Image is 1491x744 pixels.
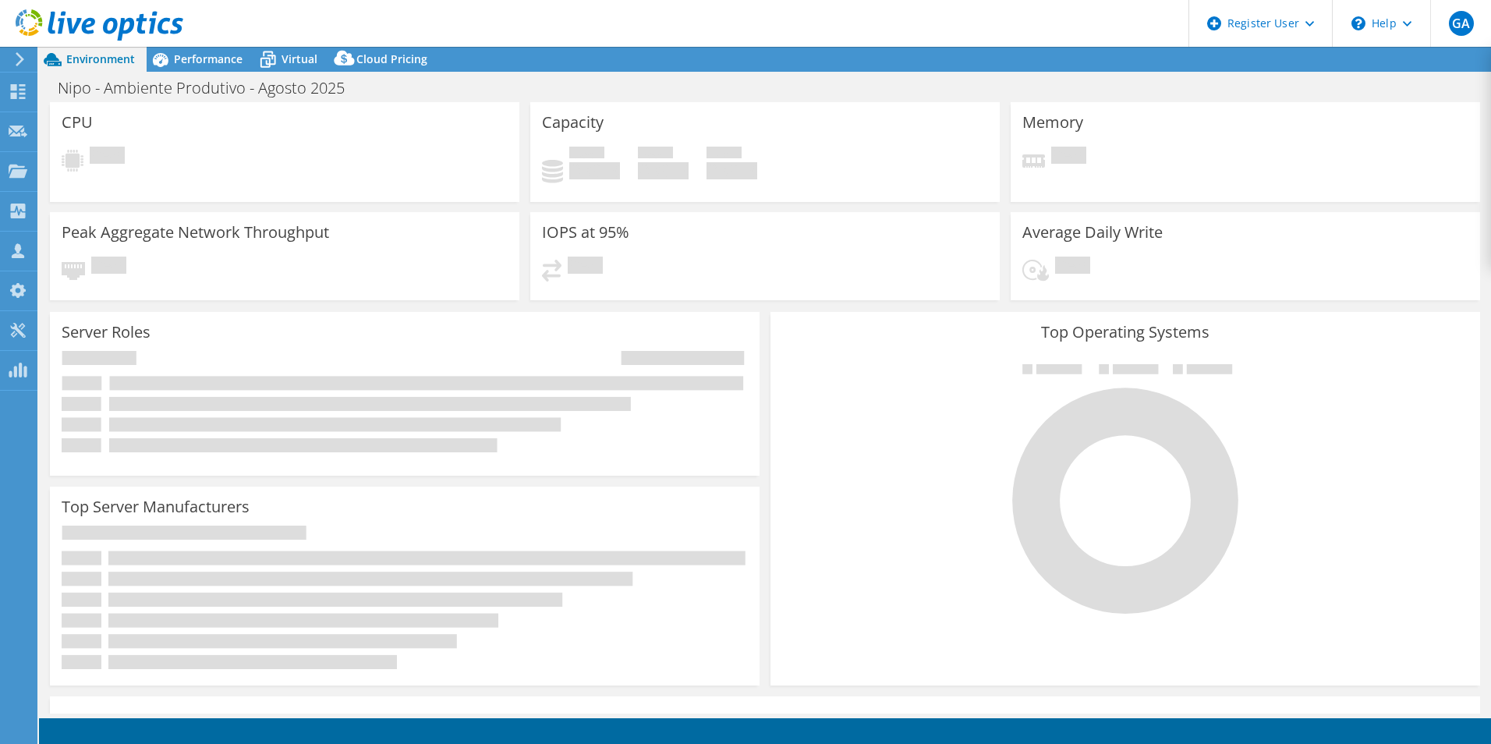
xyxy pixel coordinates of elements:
[568,257,603,278] span: Pending
[356,51,427,66] span: Cloud Pricing
[782,324,1468,341] h3: Top Operating Systems
[90,147,125,168] span: Pending
[91,257,126,278] span: Pending
[1351,16,1365,30] svg: \n
[542,114,604,131] h3: Capacity
[1022,224,1163,241] h3: Average Daily Write
[51,80,369,97] h1: Nipo - Ambiente Produtivo - Agosto 2025
[1022,114,1083,131] h3: Memory
[66,51,135,66] span: Environment
[707,147,742,162] span: Total
[638,162,689,179] h4: 0 GiB
[1449,11,1474,36] span: GA
[62,114,93,131] h3: CPU
[62,498,250,515] h3: Top Server Manufacturers
[282,51,317,66] span: Virtual
[62,324,151,341] h3: Server Roles
[569,162,620,179] h4: 0 GiB
[1055,257,1090,278] span: Pending
[638,147,673,162] span: Free
[62,224,329,241] h3: Peak Aggregate Network Throughput
[1051,147,1086,168] span: Pending
[174,51,243,66] span: Performance
[542,224,629,241] h3: IOPS at 95%
[569,147,604,162] span: Used
[707,162,757,179] h4: 0 GiB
